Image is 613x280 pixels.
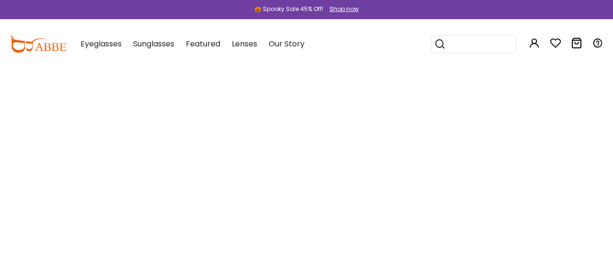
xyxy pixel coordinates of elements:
img: abbeglasses.com [10,35,66,53]
div: 🎃 Spooky Sale 45% Off! [254,5,323,13]
span: Sunglasses [133,38,174,49]
span: Featured [186,38,220,49]
span: Our Story [269,38,305,49]
span: Eyeglasses [80,38,122,49]
a: Shop now [325,5,359,13]
span: Lenses [232,38,257,49]
div: Shop now [329,5,359,13]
